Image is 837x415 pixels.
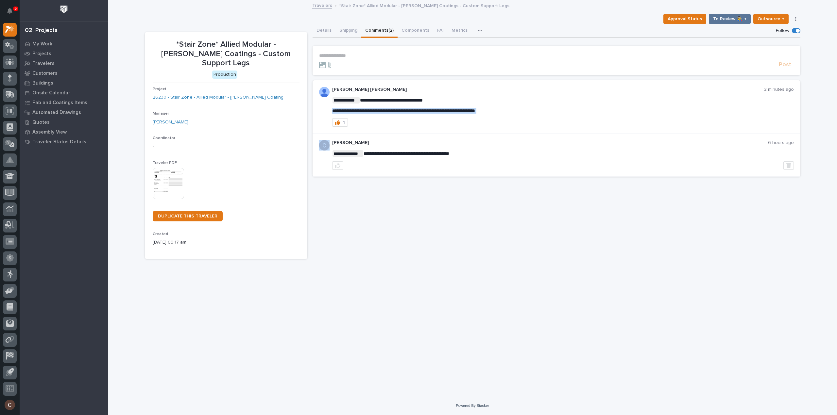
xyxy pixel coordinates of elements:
button: Comments (2) [361,24,398,38]
a: Traveler Status Details [20,137,108,147]
button: Notifications [3,4,17,18]
a: DUPLICATE THIS TRAVELER [153,211,223,221]
a: Travelers [312,1,332,9]
div: Notifications5 [8,8,17,18]
p: 5 [14,6,17,11]
span: Approval Status [668,15,702,23]
button: Approval Status [663,14,706,24]
p: *Stair Zone* Allied Modular - [PERSON_NAME] Coatings - Custom Support Legs [339,2,509,9]
span: DUPLICATE THIS TRAVELER [158,214,217,218]
span: Coordinator [153,136,175,140]
p: Onsite Calendar [32,90,70,96]
div: 02. Projects [25,27,58,34]
button: Delete post [783,161,794,170]
img: Workspace Logo [58,3,70,15]
a: Fab and Coatings Items [20,98,108,107]
p: Projects [32,51,51,57]
button: FAI [433,24,448,38]
a: Travelers [20,58,108,68]
p: Buildings [32,80,53,86]
p: Quotes [32,120,50,125]
p: [DATE] 09:17 am [153,239,299,246]
span: To Review 👨‍🏭 → [713,15,746,23]
button: To Review 👨‍🏭 → [709,14,751,24]
p: Automated Drawings [32,110,81,116]
a: [PERSON_NAME] [153,119,188,126]
button: Details [313,24,335,38]
p: Follow [776,28,789,34]
span: Traveler PDF [153,161,177,165]
a: 26230 - Stair Zone - Allied Modular - [PERSON_NAME] Coating [153,94,283,101]
div: 1 [343,120,345,125]
button: Components [398,24,433,38]
a: Automated Drawings [20,107,108,117]
button: Post [776,61,794,69]
button: Shipping [335,24,361,38]
a: Projects [20,49,108,58]
p: 6 hours ago [768,140,794,146]
span: Outsource ↑ [758,15,784,23]
p: Assembly View [32,129,67,135]
p: *Stair Zone* Allied Modular - [PERSON_NAME] Coatings - Custom Support Legs [153,40,299,68]
p: - [153,143,299,150]
span: Created [153,232,168,236]
a: Onsite Calendar [20,88,108,98]
button: like this post [332,161,343,170]
img: AD_cMMRcK_lR-hunIWE1GUPcUjzJ19X9Uk7D-9skk6qMORDJB_ZroAFOMmnE07bDdh4EHUMJPuIZ72TfOWJm2e1TqCAEecOOP... [319,87,330,97]
p: [PERSON_NAME] [332,140,768,146]
img: AGNmyxaji213nCK4JzPdPN3H3CMBhXDSA2tJ_sy3UIa5=s96-c [319,140,330,151]
a: Assembly View [20,127,108,137]
a: Customers [20,68,108,78]
a: Quotes [20,117,108,127]
p: [PERSON_NAME] [PERSON_NAME] [332,87,764,92]
a: My Work [20,39,108,49]
span: Project [153,87,166,91]
span: Post [779,61,791,69]
div: Production [212,71,237,79]
button: users-avatar [3,398,17,412]
p: Traveler Status Details [32,139,86,145]
p: My Work [32,41,52,47]
button: Outsource ↑ [753,14,789,24]
p: Travelers [32,61,55,67]
a: Buildings [20,78,108,88]
a: Powered By Stacker [456,404,489,407]
button: 1 [332,118,348,127]
p: Fab and Coatings Items [32,100,87,106]
span: Manager [153,112,169,116]
p: 2 minutes ago [764,87,794,92]
p: Customers [32,71,58,76]
button: Metrics [448,24,471,38]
